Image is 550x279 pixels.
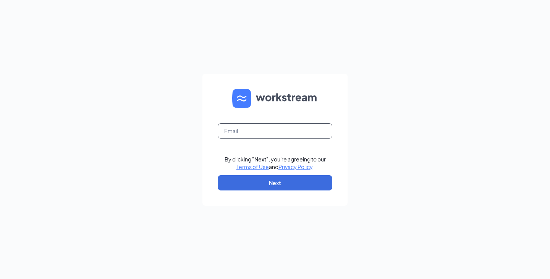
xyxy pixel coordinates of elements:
a: Terms of Use [236,163,269,170]
a: Privacy Policy [278,163,312,170]
img: WS logo and Workstream text [232,89,318,108]
div: By clicking "Next", you're agreeing to our and . [225,155,326,171]
input: Email [218,123,332,139]
button: Next [218,175,332,190]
